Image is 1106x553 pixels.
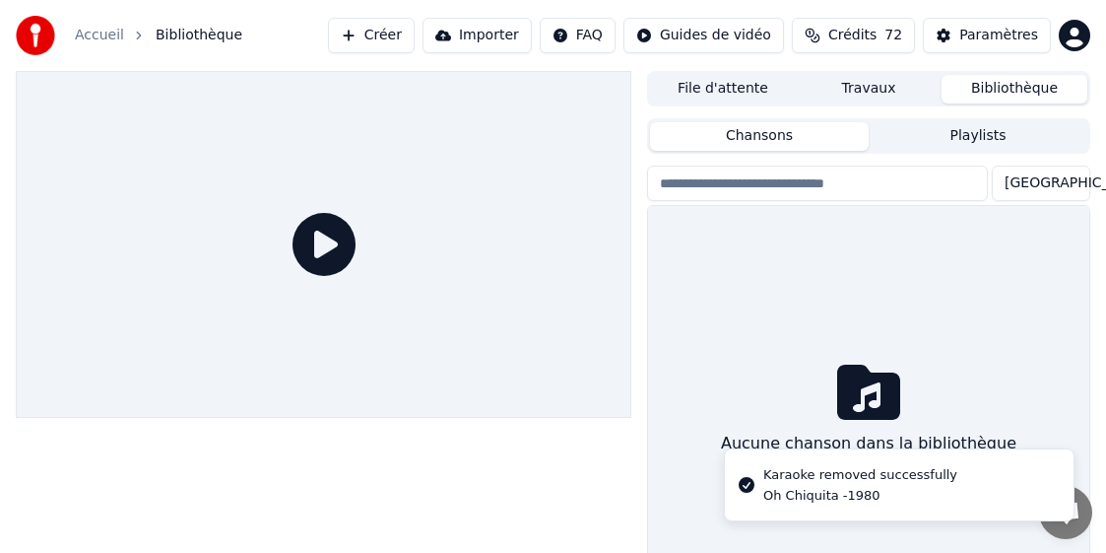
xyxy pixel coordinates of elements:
span: 72 [884,26,902,45]
div: Oh Chiquita -1980 [763,487,957,505]
button: FAQ [540,18,616,53]
button: Chansons [650,122,869,151]
button: Bibliothèque [942,75,1087,104]
span: Bibliothèque [156,26,242,45]
button: File d'attente [650,75,796,104]
img: youka [16,16,55,55]
button: Travaux [796,75,942,104]
div: Paramètres [959,26,1038,45]
div: Aucune chanson dans la bibliothèque [713,424,1024,463]
button: Crédits72 [792,18,915,53]
a: Accueil [75,26,124,45]
button: Importer [423,18,532,53]
button: Guides de vidéo [623,18,784,53]
button: Playlists [869,122,1087,151]
span: Crédits [828,26,877,45]
nav: breadcrumb [75,26,242,45]
button: Paramètres [923,18,1051,53]
button: Créer [328,18,415,53]
div: Karaoke removed successfully [763,465,957,485]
